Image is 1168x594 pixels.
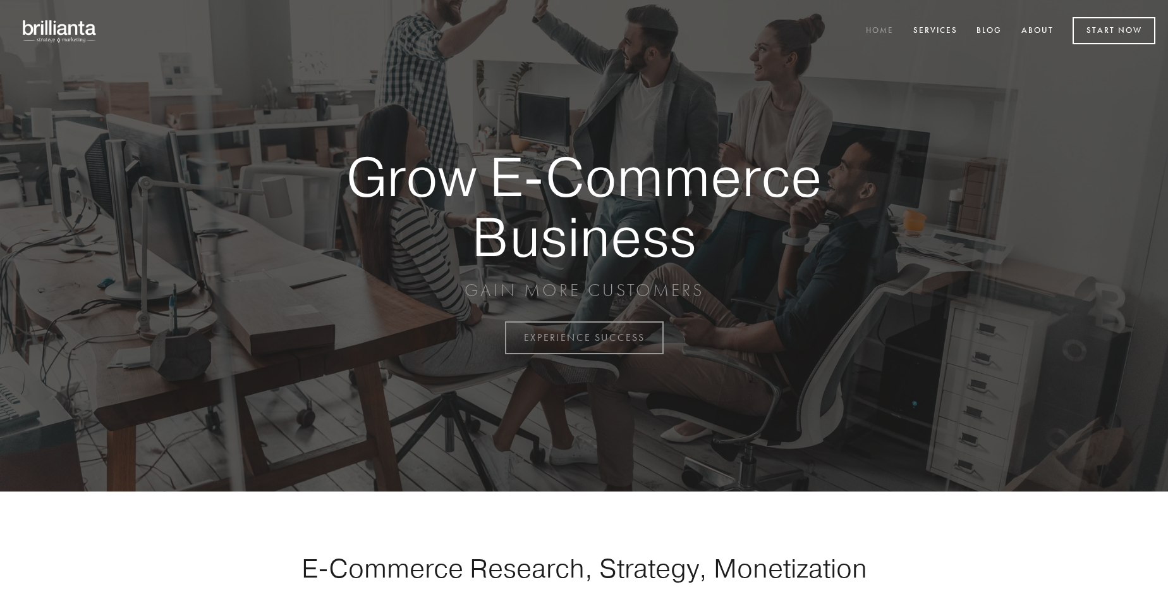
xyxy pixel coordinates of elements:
a: EXPERIENCE SUCCESS [505,321,664,354]
img: brillianta - research, strategy, marketing [13,13,107,49]
a: Blog [968,21,1010,42]
h1: E-Commerce Research, Strategy, Monetization [262,552,906,584]
a: Services [905,21,966,42]
strong: Grow E-Commerce Business [302,147,866,266]
a: Home [858,21,902,42]
a: Start Now [1073,17,1155,44]
p: GAIN MORE CUSTOMERS [302,279,866,302]
a: About [1013,21,1062,42]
